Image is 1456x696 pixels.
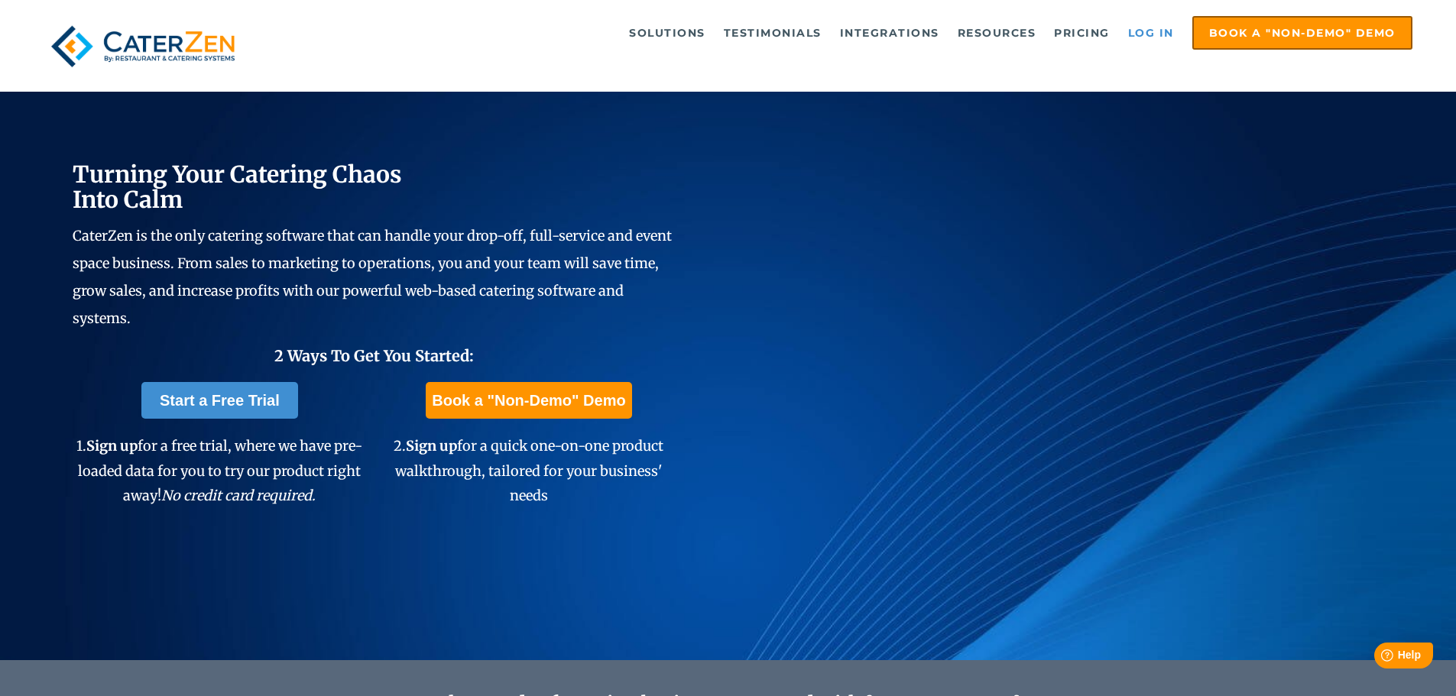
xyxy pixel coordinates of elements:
[950,18,1044,48] a: Resources
[1320,636,1439,679] iframe: Help widget launcher
[274,346,474,365] span: 2 Ways To Get You Started:
[161,487,316,504] em: No credit card required.
[406,437,457,455] span: Sign up
[76,437,362,504] span: 1. for a free trial, where we have pre-loaded data for you to try our product right away!
[1192,16,1412,50] a: Book a "Non-Demo" Demo
[141,382,298,419] a: Start a Free Trial
[716,18,829,48] a: Testimonials
[1046,18,1117,48] a: Pricing
[394,437,663,504] span: 2. for a quick one-on-one product walkthrough, tailored for your business' needs
[73,160,402,214] span: Turning Your Catering Chaos Into Calm
[832,18,947,48] a: Integrations
[1120,18,1182,48] a: Log in
[44,16,242,76] img: caterzen
[86,437,138,455] span: Sign up
[426,382,631,419] a: Book a "Non-Demo" Demo
[621,18,713,48] a: Solutions
[73,227,672,327] span: CaterZen is the only catering software that can handle your drop-off, full-service and event spac...
[277,16,1412,50] div: Navigation Menu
